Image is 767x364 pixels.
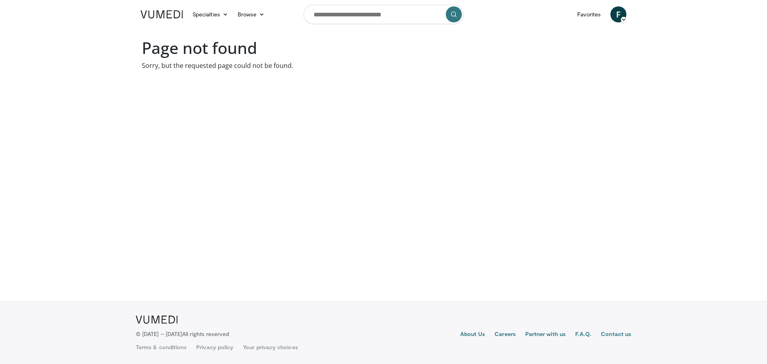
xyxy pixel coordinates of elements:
[188,6,233,22] a: Specialties
[243,343,298,351] a: Your privacy choices
[610,6,626,22] a: F
[136,330,229,338] p: © [DATE] – [DATE]
[182,330,229,337] span: All rights reserved
[575,330,591,340] a: F.A.Q.
[142,61,625,70] p: Sorry, but the requested page could not be found.
[304,5,463,24] input: Search topics, interventions
[572,6,606,22] a: Favorites
[136,343,187,351] a: Terms & conditions
[141,10,183,18] img: VuMedi Logo
[142,38,625,58] h1: Page not found
[136,316,178,324] img: VuMedi Logo
[460,330,485,340] a: About Us
[525,330,566,340] a: Partner with us
[233,6,270,22] a: Browse
[196,343,233,351] a: Privacy policy
[601,330,631,340] a: Contact us
[495,330,516,340] a: Careers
